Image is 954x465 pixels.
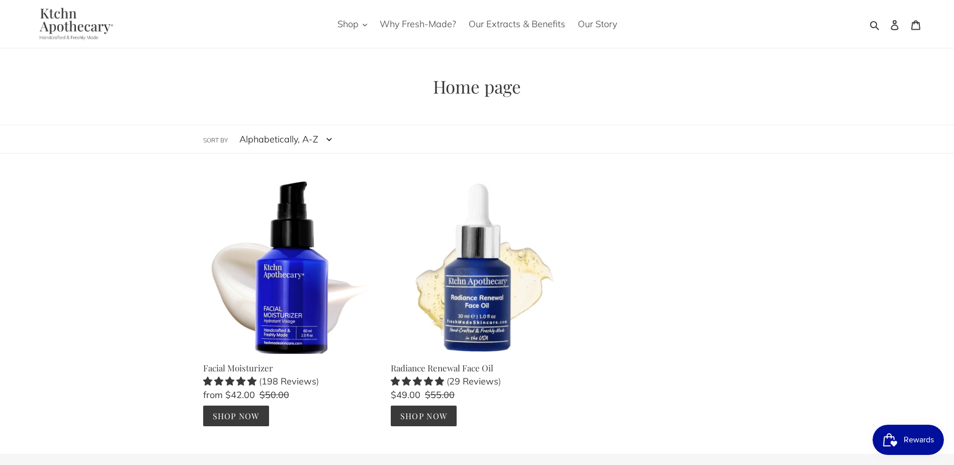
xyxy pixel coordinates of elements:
span: Our Story [578,18,617,30]
span: Why Fresh-Made? [380,18,456,30]
label: Sort by [203,136,228,145]
a: Why Fresh-Made? [375,16,461,32]
span: Shop [337,18,359,30]
iframe: Button to open loyalty program pop-up [873,425,944,455]
h1: Home page [203,76,751,97]
button: Shop [332,16,372,32]
span: Our Extracts & Benefits [469,18,565,30]
a: Our Extracts & Benefits [464,16,570,32]
img: Ktchn Apothecary [28,8,121,40]
a: Our Story [573,16,622,32]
